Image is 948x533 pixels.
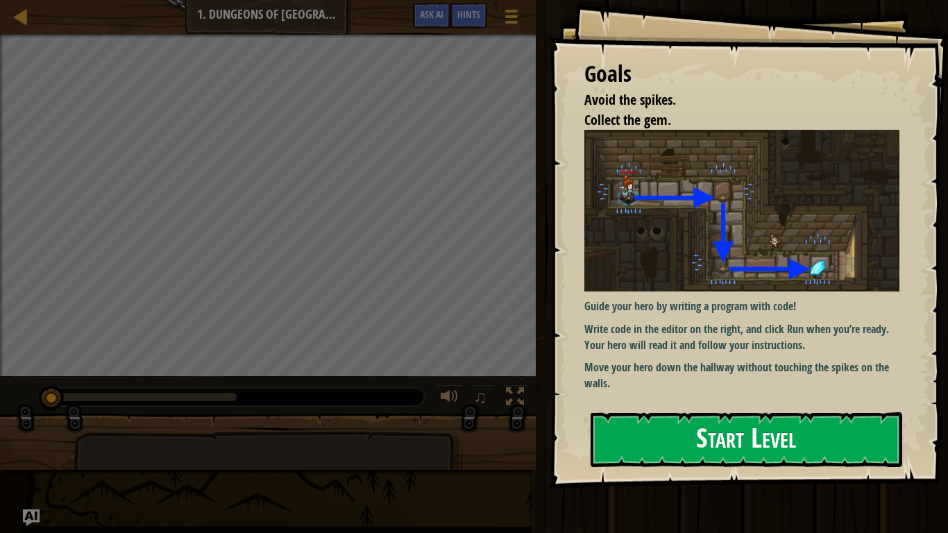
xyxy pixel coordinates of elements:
[584,130,899,291] img: Dungeons of kithgard
[567,110,896,130] li: Collect the gem.
[413,3,450,28] button: Ask AI
[471,384,494,413] button: ♫
[584,359,899,391] p: Move your hero down the hallway without touching the spikes on the walls.
[473,387,487,407] span: ♫
[584,90,676,109] span: Avoid the spikes.
[591,412,902,467] button: Start Level
[457,8,480,21] span: Hints
[420,8,443,21] span: Ask AI
[494,3,529,35] button: Show game menu
[567,90,896,110] li: Avoid the spikes.
[584,110,671,129] span: Collect the gem.
[584,298,899,314] p: Guide your hero by writing a program with code!
[501,384,529,413] button: Toggle fullscreen
[436,384,464,413] button: Adjust volume
[584,58,899,90] div: Goals
[23,509,40,526] button: Ask AI
[584,321,899,353] p: Write code in the editor on the right, and click Run when you’re ready. Your hero will read it an...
